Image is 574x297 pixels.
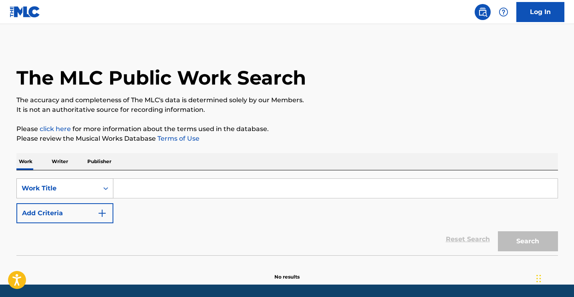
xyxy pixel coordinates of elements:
[40,125,71,133] a: click here
[16,134,558,143] p: Please review the Musical Works Database
[156,135,199,142] a: Terms of Use
[97,208,107,218] img: 9d2ae6d4665cec9f34b9.svg
[16,203,113,223] button: Add Criteria
[16,178,558,255] form: Search Form
[516,2,564,22] a: Log In
[10,6,40,18] img: MLC Logo
[475,4,491,20] a: Public Search
[16,105,558,115] p: It is not an authoritative source for recording information.
[85,153,114,170] p: Publisher
[49,153,70,170] p: Writer
[274,264,300,281] p: No results
[22,184,94,193] div: Work Title
[536,267,541,291] div: Drag
[16,124,558,134] p: Please for more information about the terms used in the database.
[16,66,306,90] h1: The MLC Public Work Search
[478,7,487,17] img: search
[534,259,574,297] iframe: Chat Widget
[495,4,512,20] div: Help
[499,7,508,17] img: help
[16,95,558,105] p: The accuracy and completeness of The MLC's data is determined solely by our Members.
[16,153,35,170] p: Work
